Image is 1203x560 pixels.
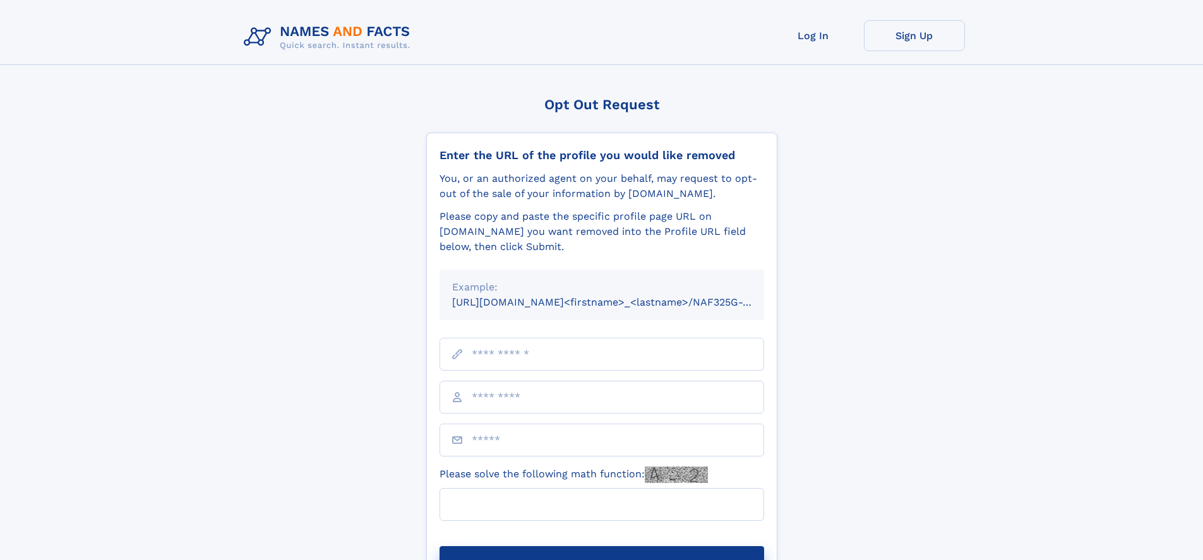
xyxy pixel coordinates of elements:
[440,148,764,162] div: Enter the URL of the profile you would like removed
[440,467,708,483] label: Please solve the following math function:
[426,97,777,112] div: Opt Out Request
[452,280,751,295] div: Example:
[440,209,764,254] div: Please copy and paste the specific profile page URL on [DOMAIN_NAME] you want removed into the Pr...
[440,171,764,201] div: You, or an authorized agent on your behalf, may request to opt-out of the sale of your informatio...
[864,20,965,51] a: Sign Up
[452,296,788,308] small: [URL][DOMAIN_NAME]<firstname>_<lastname>/NAF325G-xxxxxxxx
[239,20,421,54] img: Logo Names and Facts
[763,20,864,51] a: Log In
